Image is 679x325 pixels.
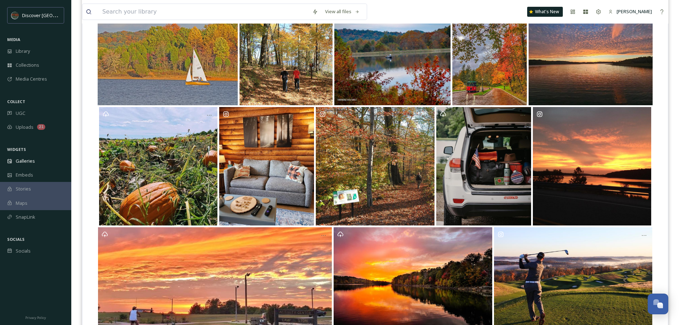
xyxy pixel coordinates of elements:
a: View all files [322,5,363,19]
a: What's New [527,7,563,17]
span: SOCIALS [7,237,25,242]
div: 21 [37,124,45,130]
a: Opens media popup. Media description: Experience the allure of autumn in French Lick with a stay ... [218,107,315,226]
span: Embeds [16,172,33,178]
span: Library [16,48,30,55]
span: UGC [16,110,25,117]
input: Search your library [99,4,309,20]
a: Opens media popup. Media description: We have some great things going on in Dubois County this mo... [333,12,452,105]
span: Collections [16,62,39,68]
a: Opens media popup. Media description: Mornings aren't so bad .... #discoversoin #indianadnr #sunr... [528,12,654,105]
span: Privacy Policy [25,315,46,320]
span: Maps [16,200,27,207]
span: Stories [16,186,31,192]
a: [PERSON_NAME] [605,5,655,19]
img: SIN-logo.svg [11,12,19,19]
a: Privacy Policy [25,313,46,321]
span: SnapLink [16,214,35,220]
span: Discover [GEOGRAPHIC_DATA][US_STATE] [22,12,111,19]
span: Uploads [16,124,34,131]
span: [PERSON_NAME] [617,8,652,15]
a: Opens media popup. Media description: 0b580ee6-8bca-5999-731e-24ca1e43d810.jpg. [98,107,218,226]
a: Opens media popup. Media description: 3ad2ecff-c417-f1bc-5ea1-174ab3dec28f.jpg. [238,12,333,105]
span: COLLECT [7,99,25,104]
span: WIDGETS [7,147,26,152]
a: Opens media popup. Media description: Rainy Saturday mornings aren't so bad with this color palet... [452,12,528,105]
a: Opens media popup. Media description: We are located near the Painter Creek boat ramp. #patokapin... [532,107,652,226]
button: Open Chat [648,294,668,314]
span: Galleries [16,158,35,164]
span: Media Centres [16,76,47,82]
a: Opens media popup. Media description: 24fd1543-4651-5e5b-c363-519beb5d0bdb.jpg. [435,107,532,226]
a: Opens media popup. Media description: Today, Saturday, Sept. 23 is the first day of Fall! 😄 🍁 🍂 L... [315,107,436,226]
span: MEDIA [7,37,20,42]
span: Socials [16,248,31,254]
a: Opens media popup. Media description: 0cc86043-61d5-7969-f84a-768a7cadc3ad.jpg. [97,12,239,105]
